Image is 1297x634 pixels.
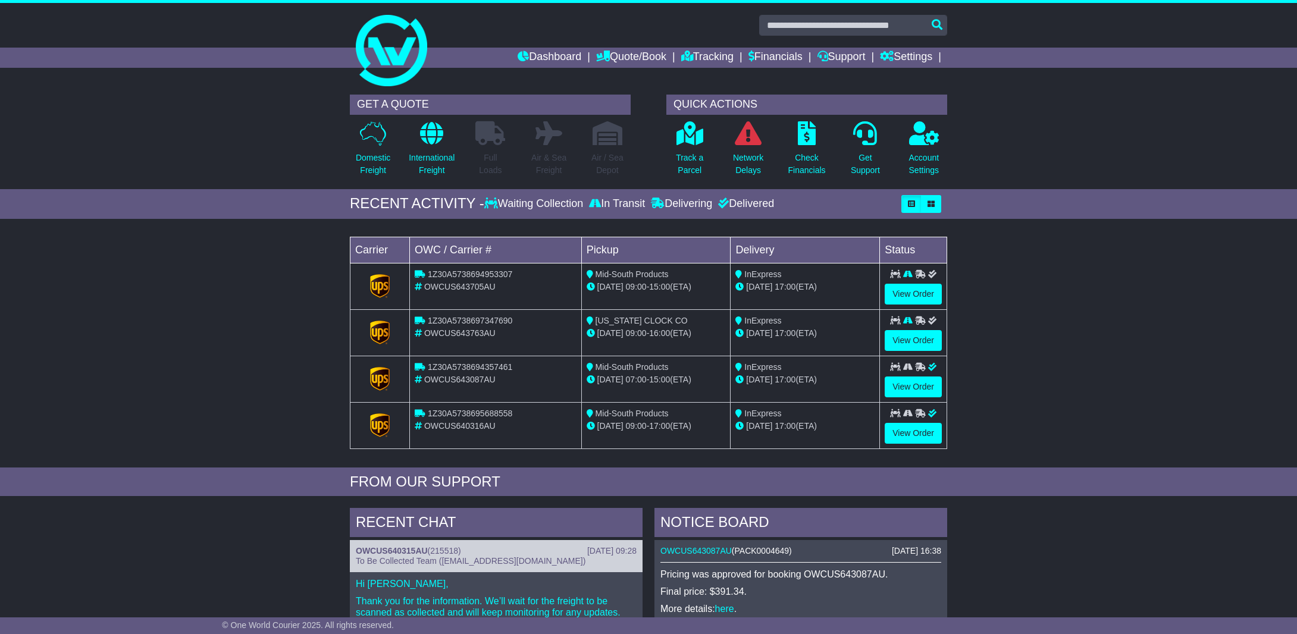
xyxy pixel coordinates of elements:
div: GET A QUOTE [350,95,631,115]
span: 17:00 [649,421,670,431]
a: InternationalFreight [408,121,455,183]
div: Delivered [715,197,774,211]
p: Account Settings [909,152,939,177]
a: Settings [880,48,932,68]
span: [DATE] [597,421,624,431]
div: QUICK ACTIONS [666,95,947,115]
td: Status [880,237,947,263]
span: 17:00 [775,282,795,291]
span: [US_STATE] CLOCK CO [596,316,688,325]
div: [DATE] 09:28 [587,546,637,556]
a: NetworkDelays [732,121,764,183]
span: OWCUS643087AU [424,375,496,384]
p: Track a Parcel [676,152,703,177]
div: - (ETA) [587,281,726,293]
a: View Order [885,284,942,305]
span: 1Z30A5738695688558 [428,409,512,418]
img: GetCarrierServiceLogo [370,321,390,344]
a: CheckFinancials [788,121,826,183]
span: 09:00 [626,421,647,431]
span: 1Z30A5738694953307 [428,269,512,279]
div: ( ) [356,546,637,556]
span: 15:00 [649,375,670,384]
span: OWCUS643705AU [424,282,496,291]
a: Support [817,48,866,68]
a: Financials [748,48,803,68]
span: [DATE] [597,282,624,291]
span: [DATE] [746,328,772,338]
span: 07:00 [626,375,647,384]
a: here [715,604,734,614]
span: 1Z30A5738694357461 [428,362,512,372]
a: DomesticFreight [355,121,391,183]
span: [DATE] [746,375,772,384]
span: OWCUS643763AU [424,328,496,338]
td: Pickup [581,237,731,263]
div: NOTICE BOARD [654,508,947,540]
span: Mid-South Products [596,409,669,418]
span: InExpress [744,316,781,325]
td: Delivery [731,237,880,263]
p: Air / Sea Depot [591,152,624,177]
p: Full Loads [475,152,505,177]
div: (ETA) [735,374,875,386]
a: Dashboard [518,48,581,68]
span: InExpress [744,362,781,372]
a: Tracking [681,48,734,68]
a: AccountSettings [908,121,940,183]
span: InExpress [744,269,781,279]
div: RECENT ACTIVITY - [350,195,484,212]
span: 16:00 [649,328,670,338]
div: - (ETA) [587,420,726,432]
div: (ETA) [735,327,875,340]
p: Check Financials [788,152,826,177]
a: GetSupport [850,121,881,183]
td: OWC / Carrier # [410,237,582,263]
img: GetCarrierServiceLogo [370,367,390,391]
span: To Be Collected Team ([EMAIL_ADDRESS][DOMAIN_NAME]) [356,556,585,566]
p: Domestic Freight [356,152,390,177]
span: 17:00 [775,375,795,384]
a: OWCUS643087AU [660,546,732,555]
div: In Transit [586,197,648,211]
div: Waiting Collection [484,197,586,211]
a: View Order [885,376,942,397]
div: (ETA) [735,420,875,432]
a: Quote/Book [596,48,666,68]
span: Mid-South Products [596,269,669,279]
p: Final price: $391.34. [660,586,941,597]
td: Carrier [350,237,410,263]
div: Delivering [648,197,715,211]
a: View Order [885,330,942,351]
p: More details: . [660,603,941,614]
span: 215518 [430,546,458,555]
span: 17:00 [775,421,795,431]
span: 17:00 [775,328,795,338]
div: (ETA) [735,281,875,293]
p: Pricing was approved for booking OWCUS643087AU. [660,569,941,580]
p: International Freight [409,152,455,177]
a: OWCUS640315AU [356,546,428,555]
div: - (ETA) [587,374,726,386]
div: FROM OUR SUPPORT [350,473,947,491]
p: Thank you for the information. We’ll wait for the freight to be scanned as collected and will kee... [356,595,637,618]
p: Hi [PERSON_NAME], [356,578,637,589]
p: Get Support [851,152,880,177]
span: InExpress [744,409,781,418]
p: Air & Sea Freight [531,152,566,177]
span: 15:00 [649,282,670,291]
span: 09:00 [626,282,647,291]
div: ( ) [660,546,941,556]
img: GetCarrierServiceLogo [370,413,390,437]
span: [DATE] [597,375,624,384]
a: View Order [885,423,942,444]
a: Track aParcel [675,121,704,183]
span: © One World Courier 2025. All rights reserved. [222,620,394,630]
span: Mid-South Products [596,362,669,372]
div: - (ETA) [587,327,726,340]
img: GetCarrierServiceLogo [370,274,390,298]
span: [DATE] [746,282,772,291]
span: 1Z30A5738697347690 [428,316,512,325]
span: PACK0004649 [735,546,790,555]
span: [DATE] [746,421,772,431]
